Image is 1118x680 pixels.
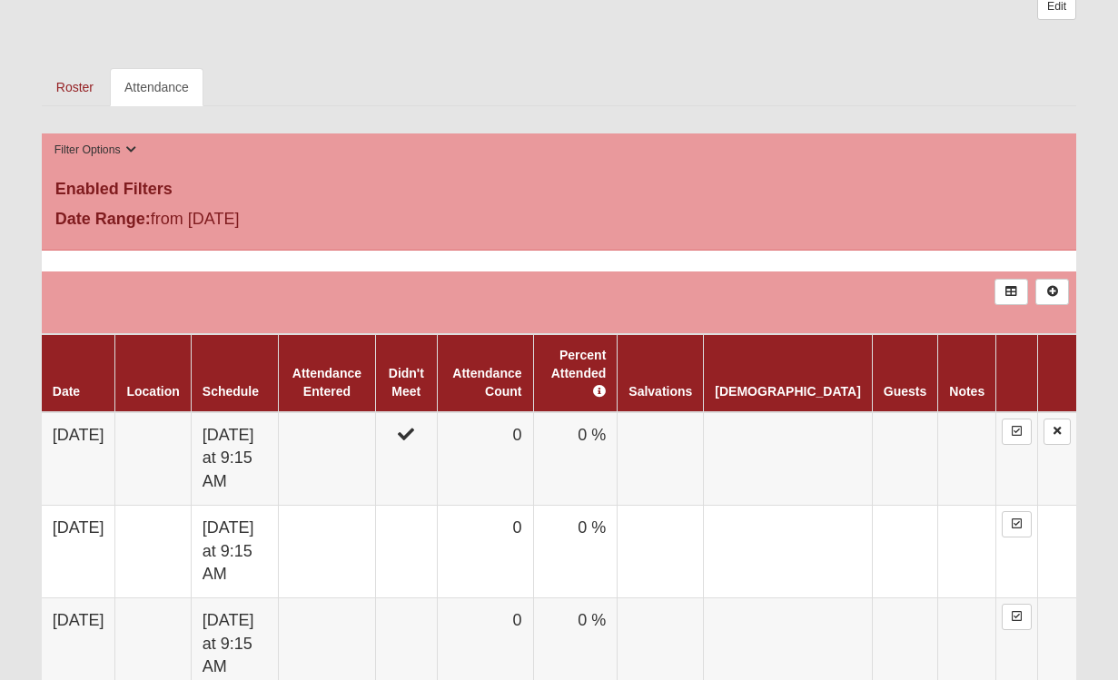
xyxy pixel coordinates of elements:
a: Attendance Entered [292,366,361,399]
h4: Enabled Filters [55,180,1063,200]
a: Percent Attended [551,348,607,399]
a: Export to Excel [994,279,1028,305]
a: Date [53,384,80,399]
th: Guests [872,334,937,412]
td: 0 % [533,412,618,506]
a: Delete [1044,419,1071,445]
td: [DATE] [42,412,115,506]
td: [DATE] at 9:15 AM [191,412,278,506]
a: Enter Attendance [1002,511,1032,537]
a: Location [126,384,179,399]
a: Enter Attendance [1002,604,1032,630]
td: 0 [437,505,533,597]
a: Roster [42,68,108,106]
td: [DATE] [42,505,115,597]
a: Didn't Meet [389,366,424,399]
a: Attendance [110,68,203,106]
th: [DEMOGRAPHIC_DATA] [704,334,872,412]
a: Notes [949,384,984,399]
th: Salvations [618,334,704,412]
td: [DATE] at 9:15 AM [191,505,278,597]
td: 0 [437,412,533,506]
a: Attendance Count [452,366,521,399]
div: from [DATE] [42,207,387,236]
a: Schedule [203,384,259,399]
a: Alt+N [1035,279,1069,305]
td: 0 % [533,505,618,597]
button: Filter Options [49,141,143,160]
a: Enter Attendance [1002,419,1032,445]
label: Date Range: [55,207,151,232]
